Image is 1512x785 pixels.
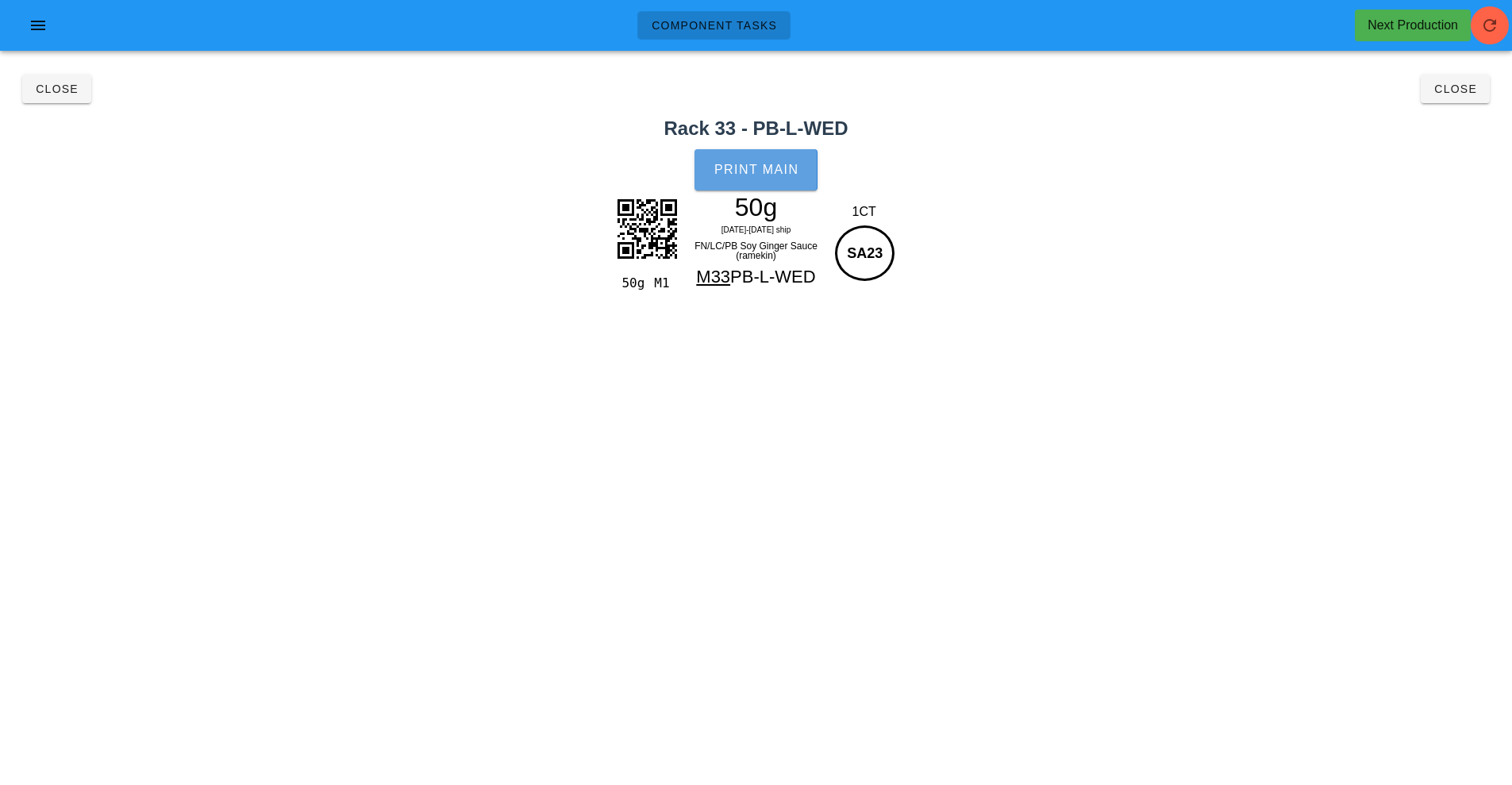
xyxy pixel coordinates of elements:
button: Close [1421,75,1490,103]
a: Component Tasks [637,11,791,40]
img: 5c59OiFiE5sAMYAQgWOzpsBSyVrbKj9FFAgQotJBmwA5KDbZKkCISgdtAuSg2GSrACEqHbQJkINik60ChKh00CZADopNtgoQo... [607,189,687,268]
div: SA23 [835,225,895,281]
div: 50g [615,273,648,294]
div: 1CT [831,202,897,221]
span: M33 [696,267,730,287]
div: M1 [648,273,680,294]
button: Close [22,75,91,103]
span: Print Main [714,163,799,177]
button: Print Main [694,149,817,190]
span: [DATE]-[DATE] ship [721,225,791,234]
span: PB-L-WED [730,267,816,287]
span: Close [1433,83,1477,95]
h2: Rack 33 - PB-L-WED [10,114,1502,143]
div: 50g [687,195,825,219]
div: Next Production [1368,16,1458,35]
span: Component Tasks [651,19,777,32]
span: Close [35,83,79,95]
div: FN/LC/PB Soy Ginger Sauce (ramekin) [687,238,825,264]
